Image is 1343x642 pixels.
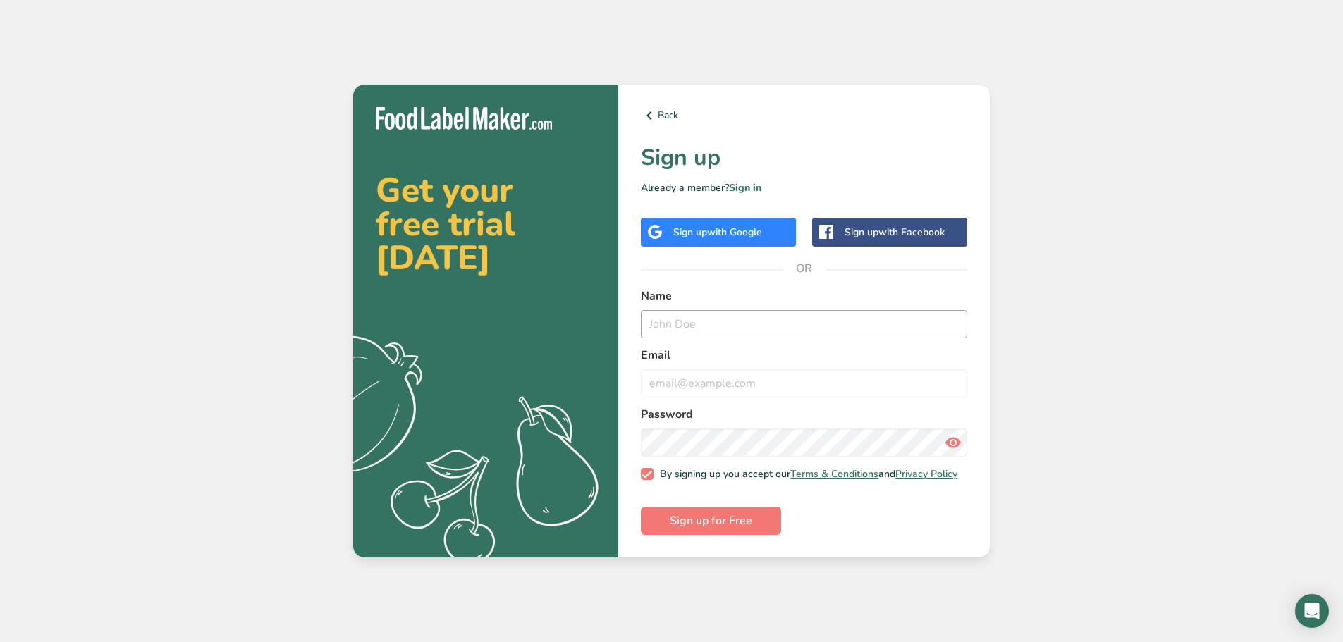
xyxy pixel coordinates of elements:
[641,141,967,175] h1: Sign up
[654,468,958,481] span: By signing up you accept our and
[1295,594,1329,628] div: Open Intercom Messenger
[641,288,967,304] label: Name
[783,247,826,290] span: OR
[790,467,878,481] a: Terms & Conditions
[641,507,781,535] button: Sign up for Free
[376,173,596,275] h2: Get your free trial [DATE]
[895,467,957,481] a: Privacy Policy
[845,225,945,240] div: Sign up
[673,225,762,240] div: Sign up
[729,181,761,195] a: Sign in
[670,512,752,529] span: Sign up for Free
[641,107,967,124] a: Back
[641,180,967,195] p: Already a member?
[878,226,945,239] span: with Facebook
[707,226,762,239] span: with Google
[641,310,967,338] input: John Doe
[641,347,967,364] label: Email
[641,369,967,397] input: email@example.com
[641,406,967,423] label: Password
[376,107,552,130] img: Food Label Maker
